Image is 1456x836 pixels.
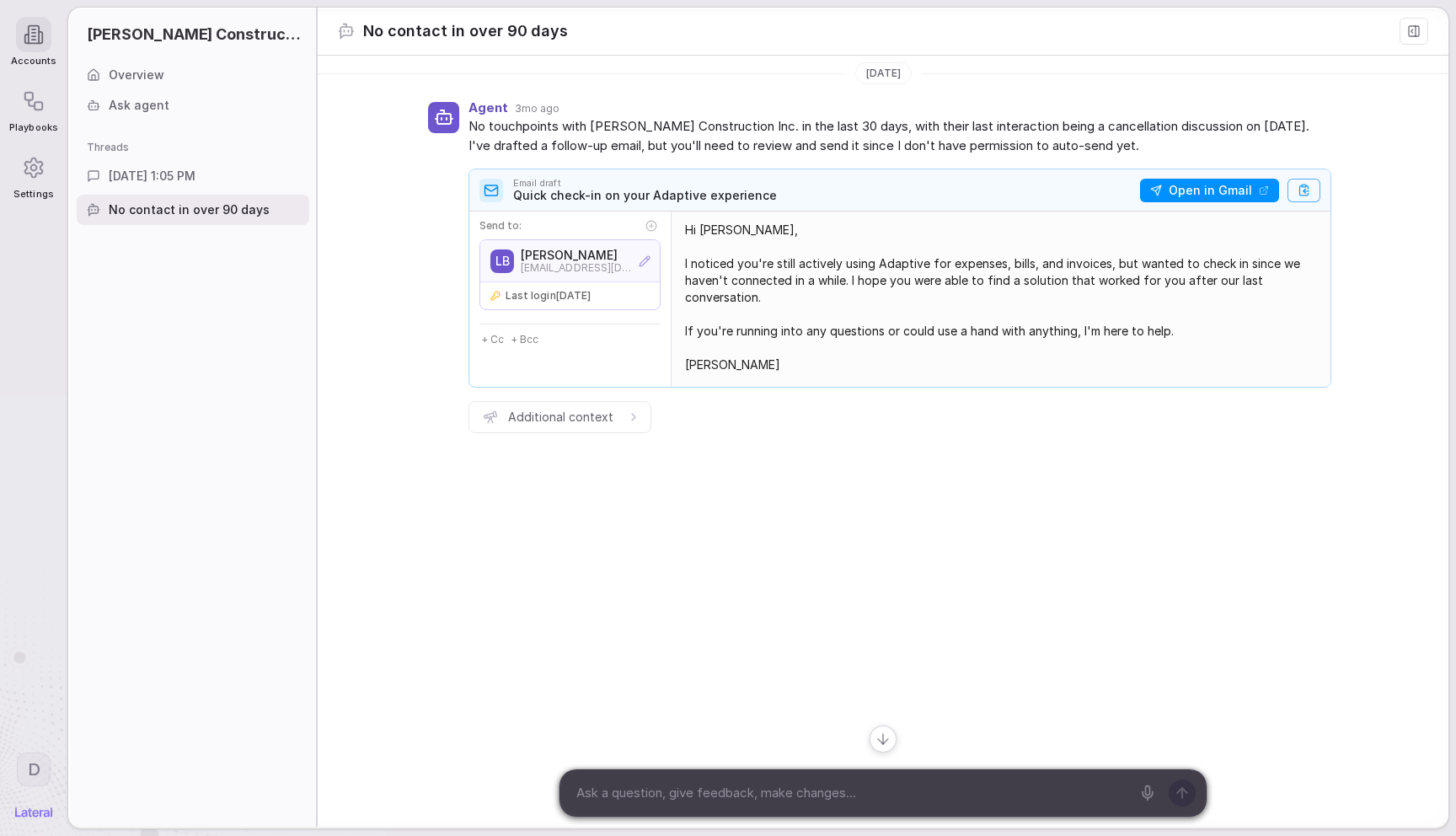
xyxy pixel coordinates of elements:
span: Ask agent [109,97,169,114]
img: Lateral [15,807,52,817]
span: Additional context [508,409,613,426]
a: [DATE] 1:05 PM [77,161,309,191]
button: + Cc [476,331,509,348]
a: Settings [9,142,57,208]
button: + Bcc [506,331,543,348]
span: Threads [87,141,129,154]
span: Playbooks [9,122,57,133]
a: No contact in over 90 days [77,195,309,225]
span: Agent [468,101,508,115]
span: No contact in over 90 days [109,201,270,218]
span: Email draft [513,176,777,190]
span: Settings [13,189,53,200]
span: + Bcc [511,333,538,346]
span: Hi [PERSON_NAME], I noticed you're still actively using Adaptive for expenses, bills, and invoice... [685,222,1317,373]
span: [DATE] [866,67,901,80]
a: Overview [77,60,309,90]
a: Accounts [9,8,57,75]
span: 3mo ago [515,102,559,115]
a: Playbooks [9,75,57,142]
a: Ask agent [77,90,309,121]
span: No touchpoints with [PERSON_NAME] Construction Inc. in the last 30 days, with their last interact... [468,117,1331,155]
span: No contact in over 90 days [363,20,568,42]
span: Quick check-in on your Adaptive experience [513,187,777,204]
span: Accounts [11,56,56,67]
span: [DATE] 1:05 PM [109,168,195,185]
span: Overview [109,67,164,83]
span: [PERSON_NAME] Construction Inc. [87,24,302,46]
span: Send to : [479,219,522,233]
span: D [28,758,40,780]
button: Open in Gmail [1140,179,1279,202]
span: + Cc [481,333,504,346]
